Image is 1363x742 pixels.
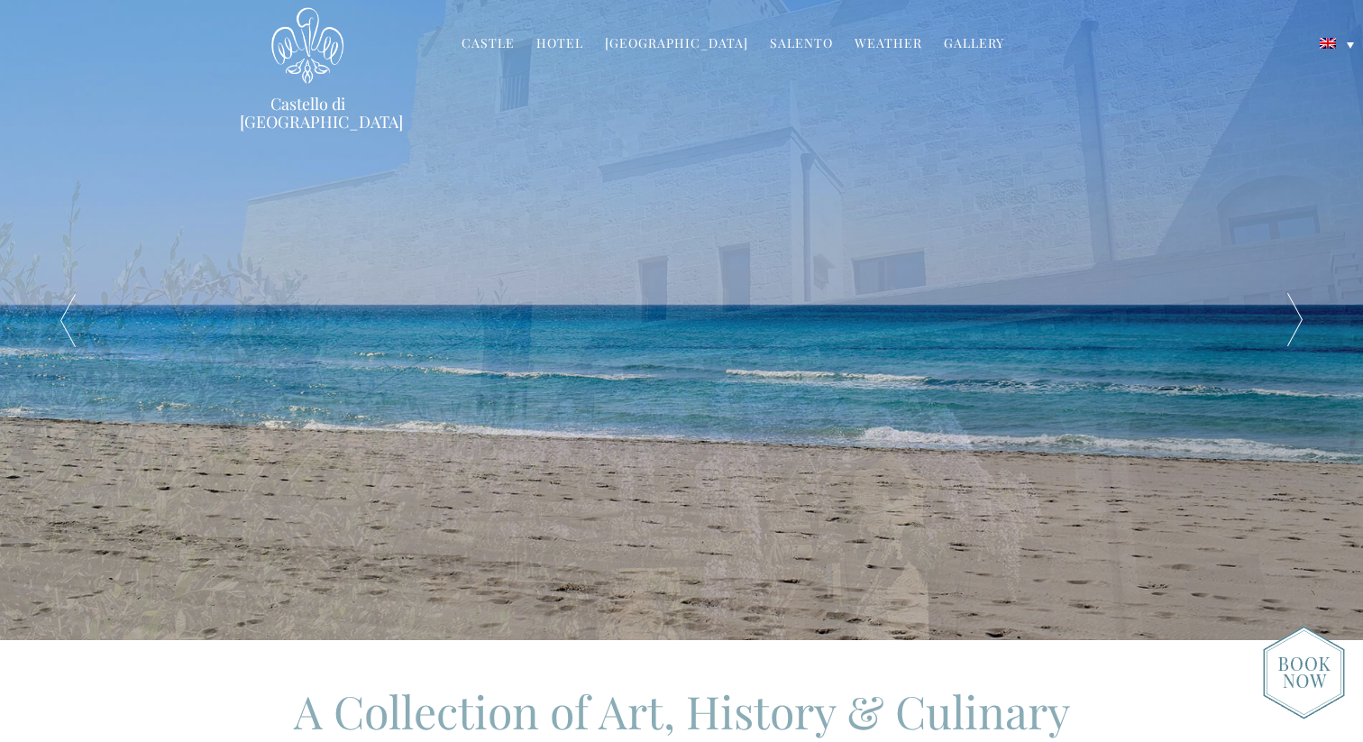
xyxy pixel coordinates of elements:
[1320,38,1336,49] img: English
[605,34,748,55] a: [GEOGRAPHIC_DATA]
[271,7,343,84] img: Castello di Ugento
[462,34,515,55] a: Castle
[944,34,1004,55] a: Gallery
[855,34,922,55] a: Weather
[536,34,583,55] a: Hotel
[1263,626,1345,719] img: new-booknow.png
[770,34,833,55] a: Salento
[240,95,375,131] a: Castello di [GEOGRAPHIC_DATA]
